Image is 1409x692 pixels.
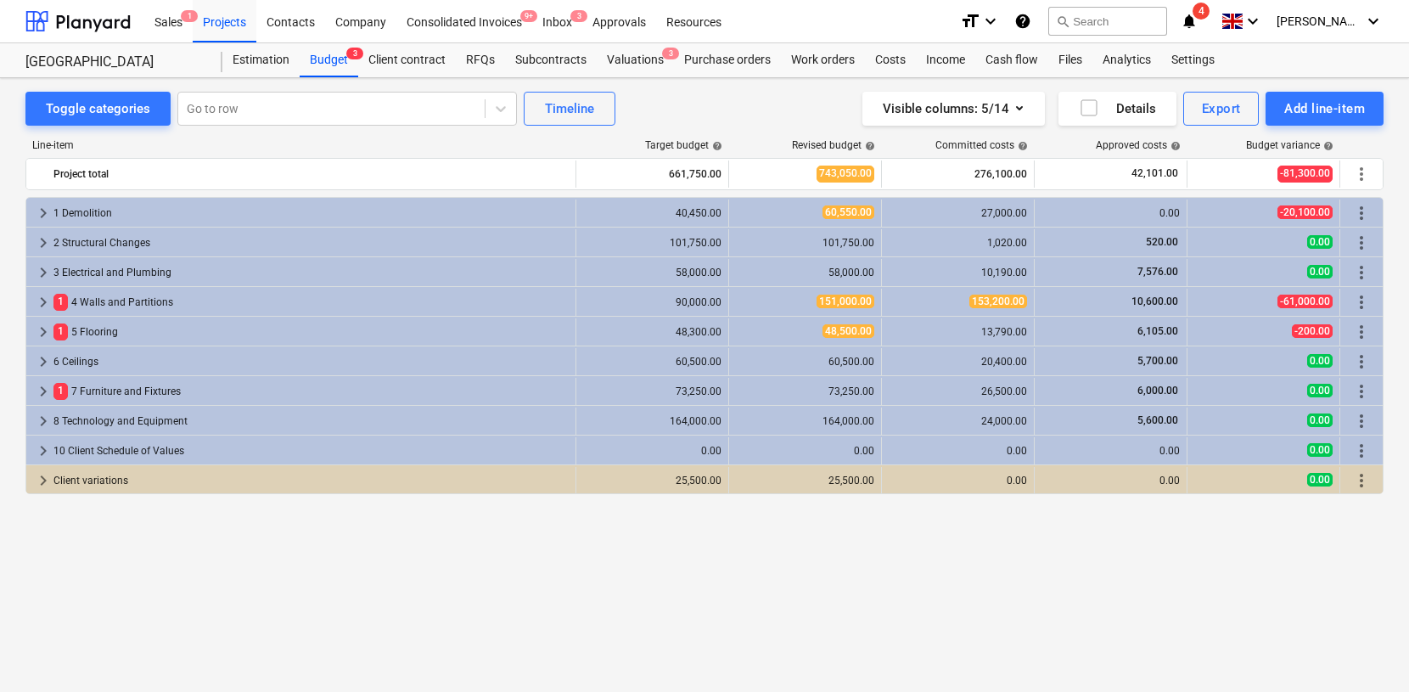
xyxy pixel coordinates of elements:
[1130,166,1180,181] span: 42,101.00
[1136,355,1180,367] span: 5,700.00
[975,43,1048,77] a: Cash flow
[1324,610,1409,692] div: Chat Widget
[181,10,198,22] span: 1
[33,262,53,283] span: keyboard_arrow_right
[1202,98,1241,120] div: Export
[53,467,569,494] div: Client variations
[53,408,569,435] div: 8 Technology and Equipment
[1277,295,1333,308] span: -61,000.00
[505,43,597,77] a: Subcontracts
[222,43,300,77] a: Estimation
[889,356,1027,368] div: 20,400.00
[822,205,874,219] span: 60,550.00
[53,378,569,405] div: 7 Furniture and Fixtures
[1351,411,1372,431] span: More actions
[456,43,505,77] div: RFQs
[1307,473,1333,487] span: 0.00
[53,259,569,286] div: 3 Electrical and Plumbing
[1307,384,1333,397] span: 0.00
[916,43,975,77] a: Income
[1351,233,1372,253] span: More actions
[889,267,1027,278] div: 10,190.00
[1307,354,1333,368] span: 0.00
[1277,14,1361,28] span: [PERSON_NAME]
[662,48,679,59] span: 3
[883,98,1024,120] div: Visible columns : 5/14
[583,326,721,338] div: 48,300.00
[53,160,569,188] div: Project total
[1363,11,1384,31] i: keyboard_arrow_down
[583,445,721,457] div: 0.00
[583,475,721,487] div: 25,500.00
[1266,92,1384,126] button: Add line-item
[1277,205,1333,219] span: -20,100.00
[25,92,171,126] button: Toggle categories
[1246,139,1333,151] div: Budget variance
[1307,414,1333,427] span: 0.00
[1041,445,1180,457] div: 0.00
[1161,43,1225,77] a: Settings
[1056,14,1069,28] span: search
[583,267,721,278] div: 58,000.00
[1092,43,1161,77] div: Analytics
[1079,98,1156,120] div: Details
[1351,164,1372,184] span: More actions
[674,43,781,77] div: Purchase orders
[53,383,68,399] span: 1
[33,470,53,491] span: keyboard_arrow_right
[33,352,53,372] span: keyboard_arrow_right
[53,289,569,316] div: 4 Walls and Partitions
[1193,3,1210,20] span: 4
[817,166,874,182] span: 743,050.00
[969,295,1027,308] span: 153,200.00
[53,200,569,227] div: 1 Demolition
[935,139,1028,151] div: Committed costs
[889,326,1027,338] div: 13,790.00
[25,139,577,151] div: Line-item
[1181,11,1198,31] i: notifications
[583,237,721,249] div: 101,750.00
[889,415,1027,427] div: 24,000.00
[1351,441,1372,461] span: More actions
[583,415,721,427] div: 164,000.00
[358,43,456,77] a: Client contract
[862,141,875,151] span: help
[25,53,202,71] div: [GEOGRAPHIC_DATA]
[33,292,53,312] span: keyboard_arrow_right
[53,229,569,256] div: 2 Structural Changes
[583,385,721,397] div: 73,250.00
[53,318,569,346] div: 5 Flooring
[1136,385,1180,397] span: 6,000.00
[822,324,874,338] span: 48,500.00
[346,48,363,59] span: 3
[736,356,874,368] div: 60,500.00
[33,203,53,223] span: keyboard_arrow_right
[865,43,916,77] a: Costs
[1351,381,1372,402] span: More actions
[53,437,569,464] div: 10 Client Schedule of Values
[1144,236,1180,248] span: 520.00
[1048,43,1092,77] div: Files
[1136,325,1180,337] span: 6,105.00
[53,323,68,340] span: 1
[736,445,874,457] div: 0.00
[736,475,874,487] div: 25,500.00
[1351,322,1372,342] span: More actions
[33,411,53,431] span: keyboard_arrow_right
[889,445,1027,457] div: 0.00
[545,98,594,120] div: Timeline
[1058,92,1176,126] button: Details
[1292,324,1333,338] span: -200.00
[583,296,721,308] div: 90,000.00
[781,43,865,77] a: Work orders
[1284,98,1365,120] div: Add line-item
[1130,295,1180,307] span: 10,600.00
[1307,235,1333,249] span: 0.00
